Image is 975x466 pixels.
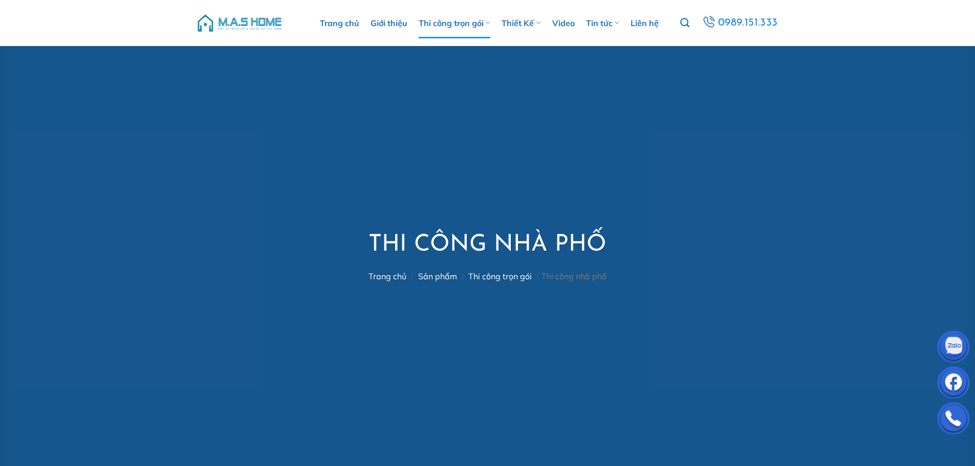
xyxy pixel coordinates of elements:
a: Sản phẩm [418,271,457,281]
a: Trang chủ [320,8,359,38]
h1: Thi công nhà phố [369,230,606,260]
img: M.A.S HOME – Tổng Thầu Thiết Kế Và Xây Nhà Trọn Gói [196,8,283,38]
a: Thi công trọn gói [419,8,490,38]
a: Trang chủ [369,271,406,281]
a: Liên hệ [631,8,659,38]
a: Thiết Kế [502,8,540,38]
a: Giới thiệu [371,8,407,38]
img: Facebook [938,369,969,400]
a: Video [552,8,575,38]
span: / [411,271,414,281]
span: / [536,271,539,281]
a: Tin tức [586,8,619,38]
span: / [462,271,464,281]
a: Thi công trọn gói [468,271,532,281]
img: Zalo [938,333,969,364]
a: Tìm kiếm [680,12,689,34]
a: 0989.151.333 [699,13,782,33]
nav: Thi công nhà phố [369,272,606,281]
img: Phone [938,405,969,435]
span: 0989.151.333 [717,14,779,32]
